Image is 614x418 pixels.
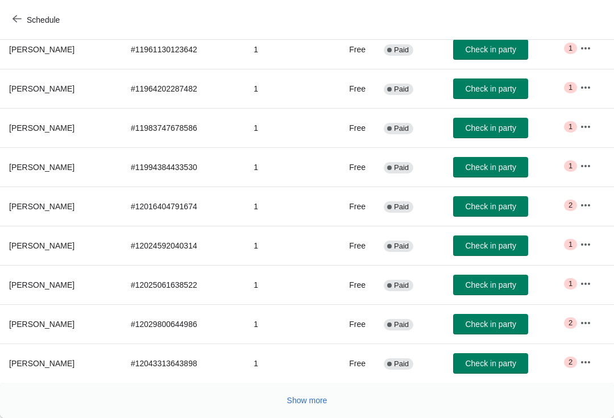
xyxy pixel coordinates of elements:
td: # 12016404791674 [122,187,244,226]
span: Schedule [27,15,60,24]
td: 1 [244,187,323,226]
button: Show more [283,390,332,411]
button: Check in party [453,157,528,177]
span: [PERSON_NAME] [9,123,74,133]
span: 1 [569,122,572,131]
span: Check in party [465,280,516,289]
td: 1 [244,226,323,265]
span: 2 [569,201,572,210]
span: 1 [569,240,572,249]
td: # 11983747678586 [122,108,244,147]
td: 1 [244,69,323,108]
span: 1 [569,162,572,171]
span: Paid [394,320,409,329]
span: Check in party [465,202,516,211]
button: Check in party [453,235,528,256]
td: # 11964202287482 [122,69,244,108]
span: Paid [394,85,409,94]
td: # 11994384433530 [122,147,244,187]
span: Check in party [465,123,516,133]
span: [PERSON_NAME] [9,320,74,329]
td: Free [324,30,375,69]
span: 1 [569,44,572,53]
span: 2 [569,318,572,328]
button: Schedule [6,10,69,30]
span: [PERSON_NAME] [9,163,74,172]
span: Paid [394,242,409,251]
td: Free [324,69,375,108]
td: Free [324,108,375,147]
td: 1 [244,30,323,69]
button: Check in party [453,314,528,334]
span: Paid [394,124,409,133]
td: Free [324,187,375,226]
span: [PERSON_NAME] [9,45,74,54]
td: # 12025061638522 [122,265,244,304]
span: Paid [394,45,409,55]
button: Check in party [453,196,528,217]
td: Free [324,343,375,383]
span: Show more [287,396,327,405]
td: 1 [244,147,323,187]
span: Check in party [465,359,516,368]
td: # 12024592040314 [122,226,244,265]
td: # 11961130123642 [122,30,244,69]
span: [PERSON_NAME] [9,84,74,93]
span: 1 [569,279,572,288]
span: Check in party [465,84,516,93]
td: 1 [244,343,323,383]
td: 1 [244,265,323,304]
button: Check in party [453,353,528,374]
span: [PERSON_NAME] [9,202,74,211]
td: Free [324,304,375,343]
button: Check in party [453,39,528,60]
span: Paid [394,359,409,369]
span: Check in party [465,241,516,250]
td: 1 [244,108,323,147]
span: Paid [394,163,409,172]
button: Check in party [453,275,528,295]
td: Free [324,265,375,304]
td: # 12029800644986 [122,304,244,343]
td: 1 [244,304,323,343]
td: Free [324,147,375,187]
span: 2 [569,358,572,367]
span: 1 [569,83,572,92]
button: Check in party [453,118,528,138]
span: [PERSON_NAME] [9,280,74,289]
span: Paid [394,202,409,212]
span: [PERSON_NAME] [9,241,74,250]
span: Check in party [465,45,516,54]
span: Check in party [465,320,516,329]
td: # 12043313643898 [122,343,244,383]
span: Check in party [465,163,516,172]
span: Paid [394,281,409,290]
button: Check in party [453,78,528,99]
span: [PERSON_NAME] [9,359,74,368]
td: Free [324,226,375,265]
